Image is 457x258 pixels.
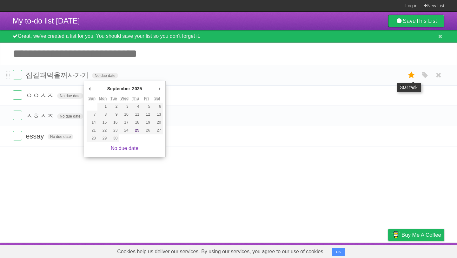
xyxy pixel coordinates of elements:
[13,17,80,25] span: My to-do list [DATE]
[13,131,22,140] label: Done
[97,119,108,126] button: 15
[119,103,130,111] button: 3
[26,71,90,79] span: 집갈때먹을꺼사가기
[97,134,108,142] button: 29
[99,96,107,101] abbr: Monday
[141,103,152,111] button: 5
[391,229,400,240] img: Buy me a coffee
[119,111,130,119] button: 10
[132,96,139,101] abbr: Thursday
[97,126,108,134] button: 22
[119,126,130,134] button: 24
[106,84,131,93] div: September
[156,84,163,93] button: Next Month
[152,126,162,134] button: 27
[325,244,350,256] a: Developers
[388,15,444,27] a: SaveThis List
[332,248,345,256] button: OK
[26,92,55,99] span: ㅇㅇㅅㅈ
[388,229,444,241] a: Buy me a coffee
[108,134,119,142] button: 30
[416,18,437,24] b: This List
[13,70,22,79] label: Done
[130,103,141,111] button: 4
[13,111,22,120] label: Done
[108,111,119,119] button: 9
[26,112,55,120] span: ㅅㅎㅅㅈ
[380,244,396,256] a: Privacy
[87,111,97,119] button: 7
[144,96,149,101] abbr: Friday
[304,244,317,256] a: About
[154,96,160,101] abbr: Saturday
[121,96,129,101] abbr: Wednesday
[97,103,108,111] button: 1
[88,96,96,101] abbr: Sunday
[13,90,22,100] label: Done
[141,126,152,134] button: 26
[108,119,119,126] button: 16
[152,103,162,111] button: 6
[57,93,83,99] span: No due date
[87,126,97,134] button: 21
[130,119,141,126] button: 18
[57,113,83,119] span: No due date
[406,70,418,80] label: Star task
[111,245,331,258] span: Cookies help us deliver our services. By using our services, you agree to our use of cookies.
[358,244,372,256] a: Terms
[130,111,141,119] button: 11
[141,119,152,126] button: 19
[141,111,152,119] button: 12
[92,73,118,78] span: No due date
[48,134,73,139] span: No due date
[152,119,162,126] button: 20
[131,84,143,93] div: 2025
[97,111,108,119] button: 8
[401,229,441,241] span: Buy me a coffee
[108,103,119,111] button: 2
[108,126,119,134] button: 23
[87,84,93,93] button: Previous Month
[110,96,117,101] abbr: Tuesday
[87,119,97,126] button: 14
[87,134,97,142] button: 28
[130,126,141,134] button: 25
[26,132,45,140] span: essay
[404,244,444,256] a: Suggest a feature
[111,146,138,151] a: No due date
[119,119,130,126] button: 17
[152,111,162,119] button: 13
